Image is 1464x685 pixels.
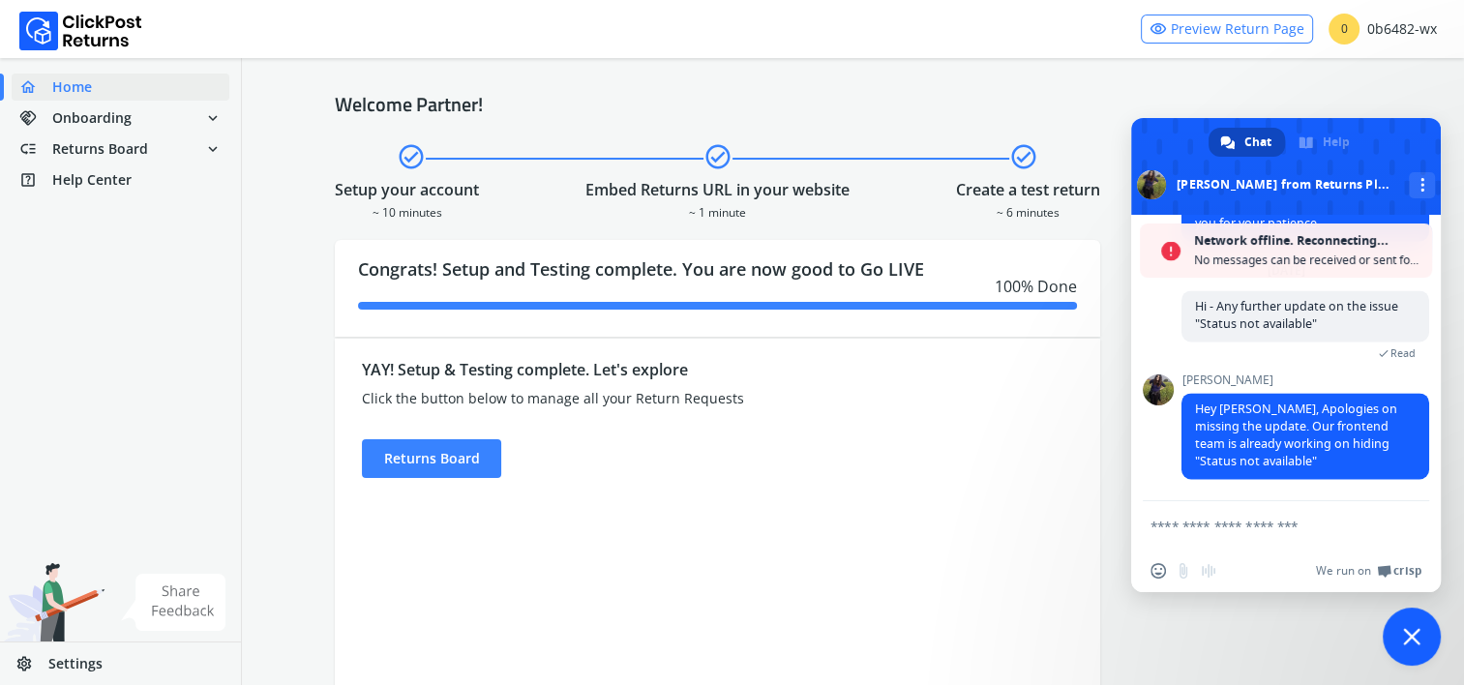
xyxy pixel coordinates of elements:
[121,574,226,631] img: share feedback
[1195,401,1397,469] span: Hey [PERSON_NAME], Apologies on missing the update. Our frontend team is already working on hidin...
[335,240,1100,337] div: Congrats! Setup and Testing complete. You are now good to Go LIVE
[204,135,222,163] span: expand_more
[52,170,132,190] span: Help Center
[1009,139,1038,174] span: check_circle
[19,166,52,194] span: help_center
[1141,15,1313,44] a: visibilityPreview Return Page
[1329,14,1437,45] div: 0b6482-wx
[52,77,92,97] span: Home
[585,178,850,201] div: Embed Returns URL in your website
[362,358,881,381] div: YAY! Setup & Testing complete. Let's explore
[335,93,1371,116] h4: Welcome Partner!
[335,201,479,221] div: ~ 10 minutes
[1150,518,1379,535] textarea: Compose your message...
[1409,172,1435,198] div: More channels
[1150,15,1167,43] span: visibility
[1194,251,1422,270] span: No messages can be received or sent for now.
[1316,563,1371,579] span: We run on
[19,135,52,163] span: low_priority
[1195,298,1398,332] span: Hi - Any further update on the issue "Status not available"
[335,178,479,201] div: Setup your account
[1195,197,1402,231] span: Team is checking this further. Thank you for your patience.
[1390,346,1416,360] span: Read
[19,12,142,50] img: Logo
[12,166,229,194] a: help_centerHelp Center
[1150,563,1166,579] span: Insert an emoji
[15,650,48,677] span: settings
[956,178,1100,201] div: Create a test return
[48,654,103,673] span: Settings
[1393,563,1421,579] span: Crisp
[1244,128,1271,157] span: Chat
[204,104,222,132] span: expand_more
[585,201,850,221] div: ~ 1 minute
[358,275,1077,298] div: 100 % Done
[12,74,229,101] a: homeHome
[956,201,1100,221] div: ~ 6 minutes
[52,139,148,159] span: Returns Board
[362,439,501,478] div: Returns Board
[397,139,426,174] span: check_circle
[703,139,732,174] span: check_circle
[19,74,52,101] span: home
[1329,14,1359,45] span: 0
[362,389,881,408] div: Click the button below to manage all your Return Requests
[1194,231,1422,251] span: Network offline. Reconnecting...
[19,104,52,132] span: handshake
[1316,563,1421,579] a: We run onCrisp
[1209,128,1285,157] div: Chat
[52,108,132,128] span: Onboarding
[1181,373,1429,387] span: [PERSON_NAME]
[1383,608,1441,666] div: Close chat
